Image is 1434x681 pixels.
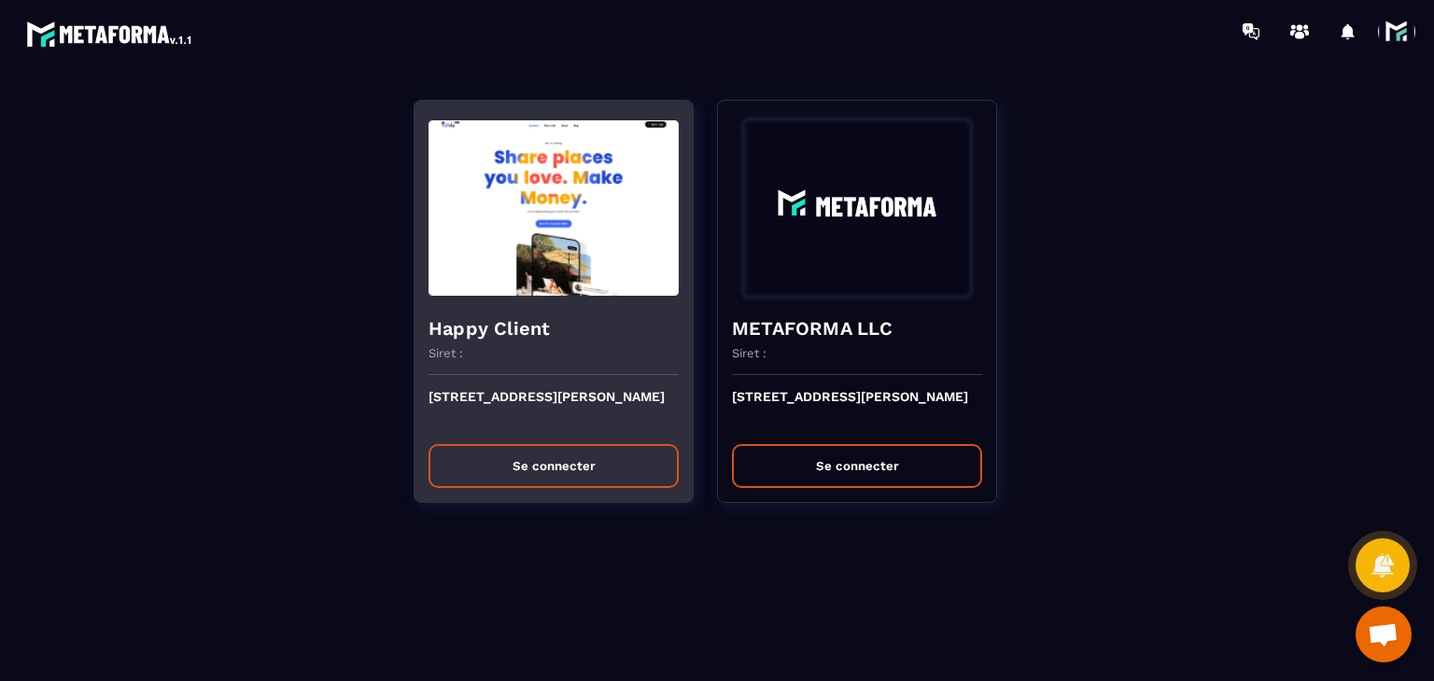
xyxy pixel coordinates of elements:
[732,444,982,488] button: Se connecter
[732,389,982,430] p: [STREET_ADDRESS][PERSON_NAME]
[429,389,679,430] p: [STREET_ADDRESS][PERSON_NAME]
[429,115,679,301] img: funnel-background
[732,115,982,301] img: funnel-background
[429,315,679,341] h4: Happy Client
[732,315,982,341] h4: METAFORMA LLC
[1356,606,1412,662] div: Ouvrir le chat
[429,346,463,360] p: Siret :
[26,17,194,50] img: logo
[732,346,766,360] p: Siret :
[429,444,679,488] button: Se connecter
